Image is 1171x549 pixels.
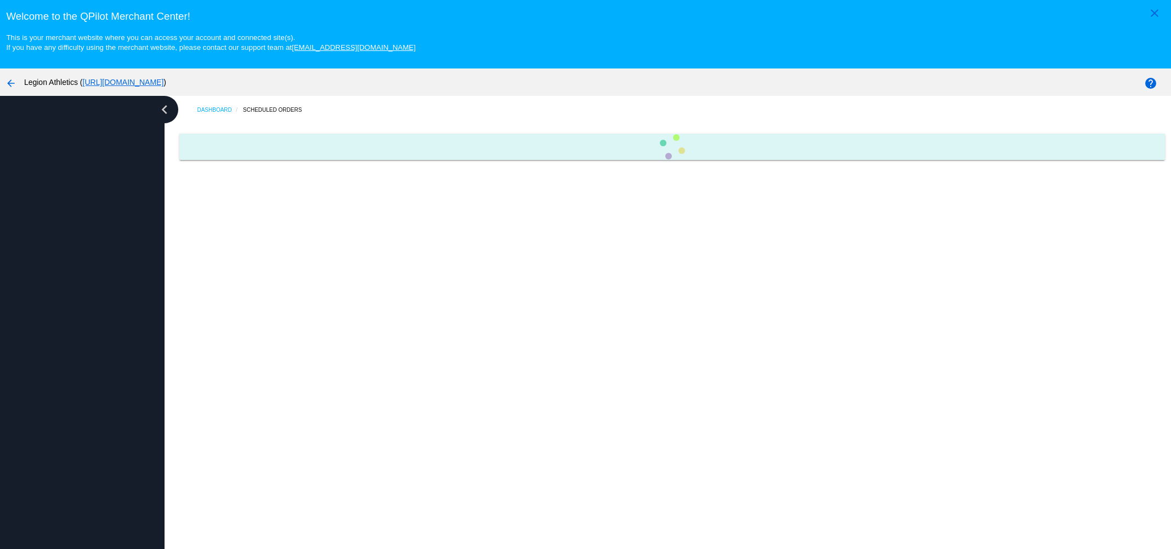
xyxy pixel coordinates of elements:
h3: Welcome to the QPilot Merchant Center! [6,10,1164,22]
i: chevron_left [156,101,173,118]
a: Scheduled Orders [243,101,312,118]
mat-icon: arrow_back [4,77,18,90]
small: This is your merchant website where you can access your account and connected site(s). If you hav... [6,33,415,52]
mat-icon: help [1144,77,1157,90]
mat-icon: close [1148,7,1161,20]
a: [URL][DOMAIN_NAME] [83,78,164,87]
span: Legion Athletics ( ) [24,78,166,87]
a: [EMAIL_ADDRESS][DOMAIN_NAME] [292,43,416,52]
a: Dashboard [197,101,243,118]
